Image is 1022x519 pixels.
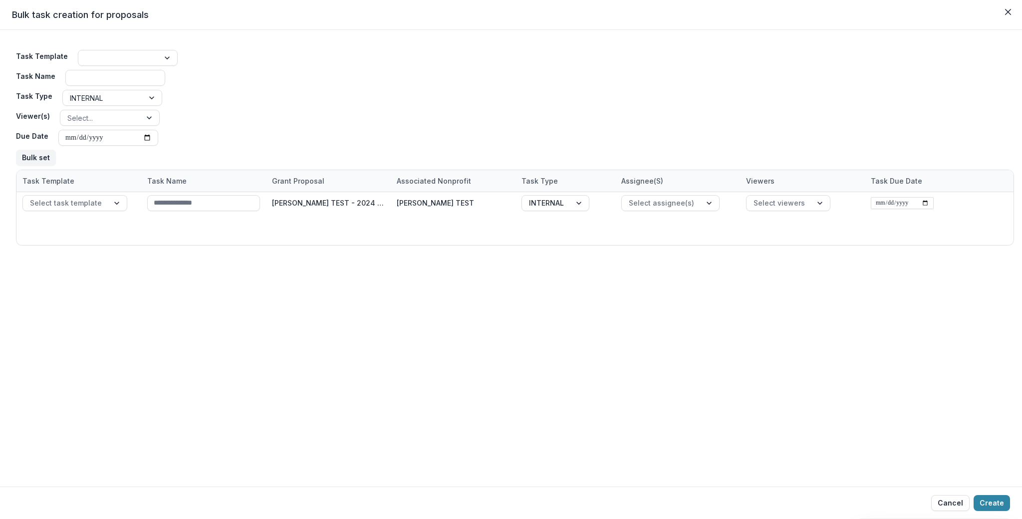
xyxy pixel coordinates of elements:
[740,170,865,192] div: Viewers
[615,170,740,192] div: Assignee(s)
[391,170,515,192] div: Associated Nonprofit
[515,170,615,192] div: Task Type
[391,176,477,186] div: Associated Nonprofit
[1000,4,1016,20] button: Close
[266,170,391,192] div: Grant Proposal
[865,170,940,192] div: Task Due Date
[272,198,385,208] div: [PERSON_NAME] TEST - 2024 - form
[515,176,564,186] div: Task Type
[16,170,141,192] div: Task Template
[16,176,80,186] div: Task Template
[16,51,68,61] label: Task Template
[16,111,50,121] label: Viewer(s)
[266,176,330,186] div: Grant Proposal
[141,170,266,192] div: Task Name
[931,495,970,511] button: Cancel
[865,176,928,186] div: Task Due Date
[16,131,48,141] label: Due Date
[615,176,669,186] div: Assignee(s)
[397,198,474,208] div: [PERSON_NAME] TEST
[16,71,55,81] label: Task Name
[141,176,193,186] div: Task Name
[16,91,52,101] label: Task Type
[740,176,780,186] div: Viewers
[16,150,56,166] button: Bulk set
[974,495,1010,511] button: Create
